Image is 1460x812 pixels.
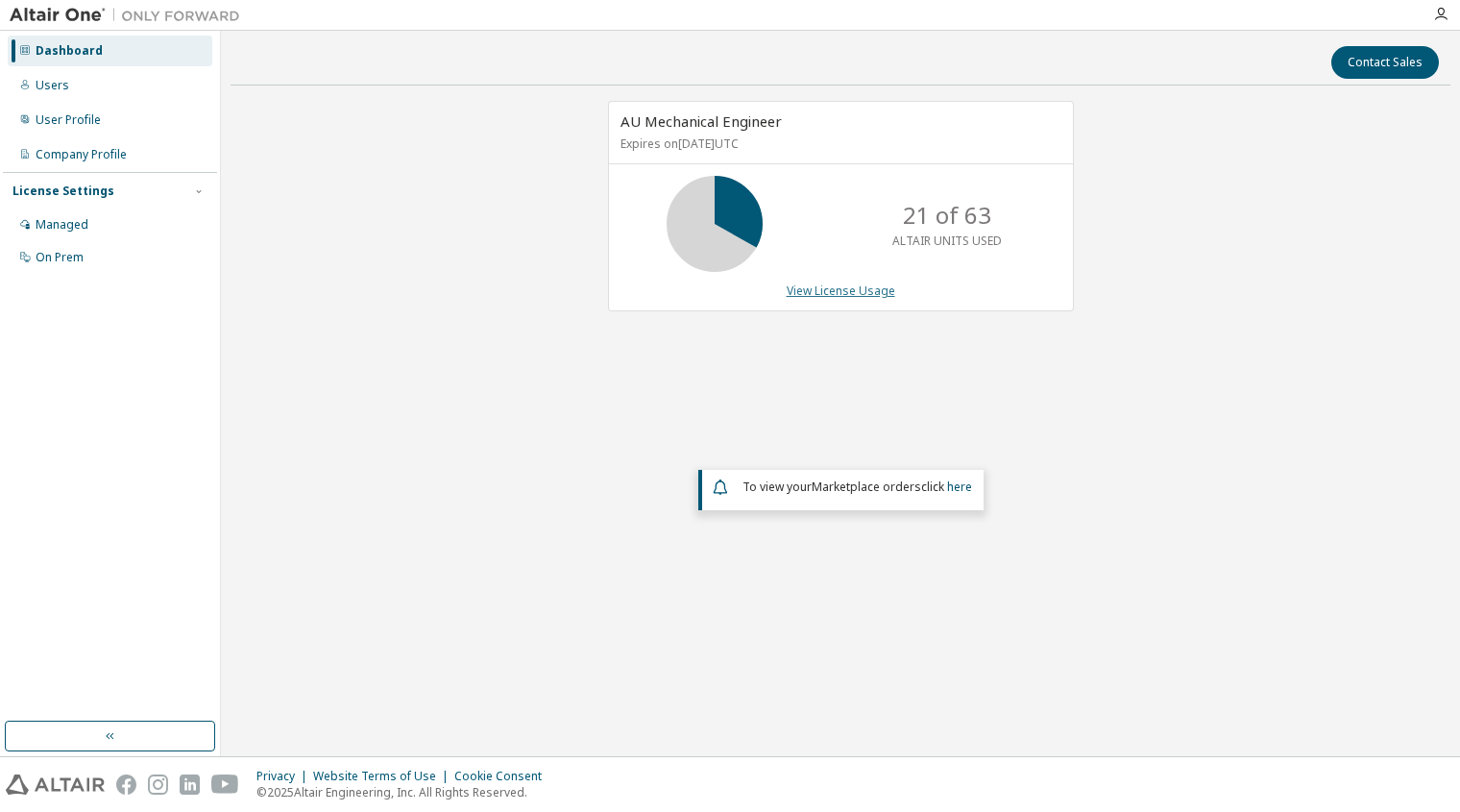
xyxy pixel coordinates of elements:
div: License Settings [12,184,114,199]
span: To view your click [742,479,972,495]
button: Contact Sales [1331,46,1439,79]
div: Company Profile [36,147,127,162]
div: User Profile [36,112,101,128]
div: Cookie Consent [454,769,553,784]
p: © 2025 Altair Engineering, Inc. All Rights Reserved. [256,784,553,800]
img: Altair One [10,6,250,25]
img: facebook.svg [116,775,136,795]
img: altair_logo.svg [6,775,105,795]
div: Website Terms of Use [313,769,454,784]
a: View License Usage [787,283,895,299]
em: Marketplace orders [812,479,921,495]
div: Users [36,78,69,93]
div: Privacy [256,769,313,784]
p: Expires on [DATE] UTC [620,135,1057,152]
img: instagram.svg [148,775,168,795]
a: here [947,479,972,495]
span: AU Mechanical Engineer [620,111,782,131]
div: Dashboard [36,43,103,59]
img: linkedin.svg [180,775,200,795]
div: Managed [36,217,88,233]
img: youtube.svg [211,775,239,795]
p: 21 of 63 [903,199,991,232]
div: On Prem [36,250,84,265]
p: ALTAIR UNITS USED [892,233,1002,249]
